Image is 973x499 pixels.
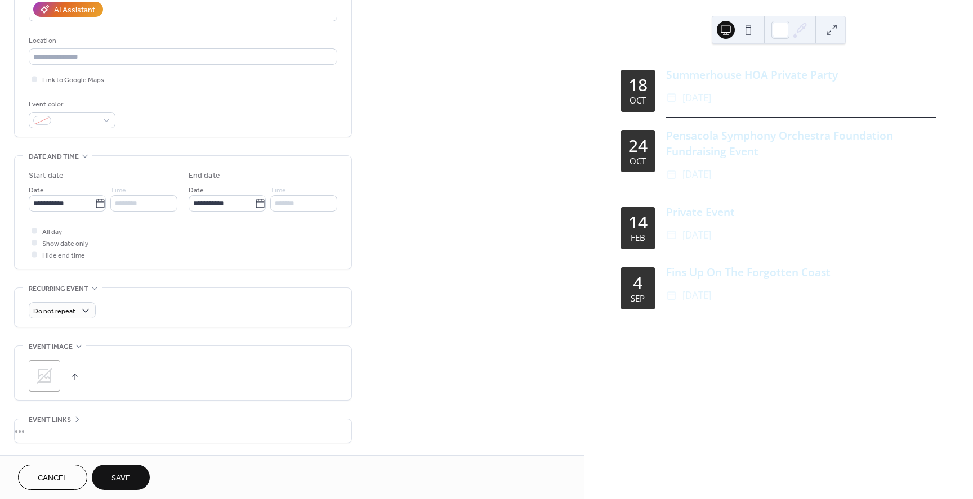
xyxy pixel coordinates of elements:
[628,137,648,154] div: 24
[29,98,113,110] div: Event color
[666,287,677,304] div: ​
[29,151,79,163] span: Date and time
[633,275,642,291] div: 4
[42,238,88,250] span: Show date only
[29,341,73,353] span: Event image
[666,204,936,221] div: Private Event
[33,305,75,318] span: Do not repeat
[38,473,68,484] span: Cancel
[92,465,150,490] button: Save
[189,185,204,196] span: Date
[682,167,711,183] span: [DATE]
[666,264,936,281] div: Fins Up On The Forgotten Coast
[631,233,645,242] div: Feb
[630,96,646,105] div: Oct
[15,419,351,443] div: •••
[29,414,71,426] span: Event links
[628,77,648,93] div: 18
[54,5,95,16] div: AI Assistant
[189,170,220,182] div: End date
[42,226,62,238] span: All day
[42,74,104,86] span: Link to Google Maps
[270,185,286,196] span: Time
[29,170,64,182] div: Start date
[42,250,85,262] span: Hide end time
[29,283,88,295] span: Recurring event
[666,67,936,83] div: Summerhouse HOA Private Party
[18,465,87,490] button: Cancel
[682,287,711,304] span: [DATE]
[111,473,130,484] span: Save
[628,214,648,231] div: 14
[29,360,60,392] div: ;
[630,157,646,165] div: Oct
[110,185,126,196] span: Time
[33,2,103,17] button: AI Assistant
[631,294,645,303] div: Sep
[29,35,335,47] div: Location
[682,90,711,106] span: [DATE]
[666,227,677,244] div: ​
[682,227,711,244] span: [DATE]
[29,185,44,196] span: Date
[666,167,677,183] div: ​
[666,90,677,106] div: ​
[666,128,936,160] div: Pensacola Symphony Orchestra Foundation Fundraising Event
